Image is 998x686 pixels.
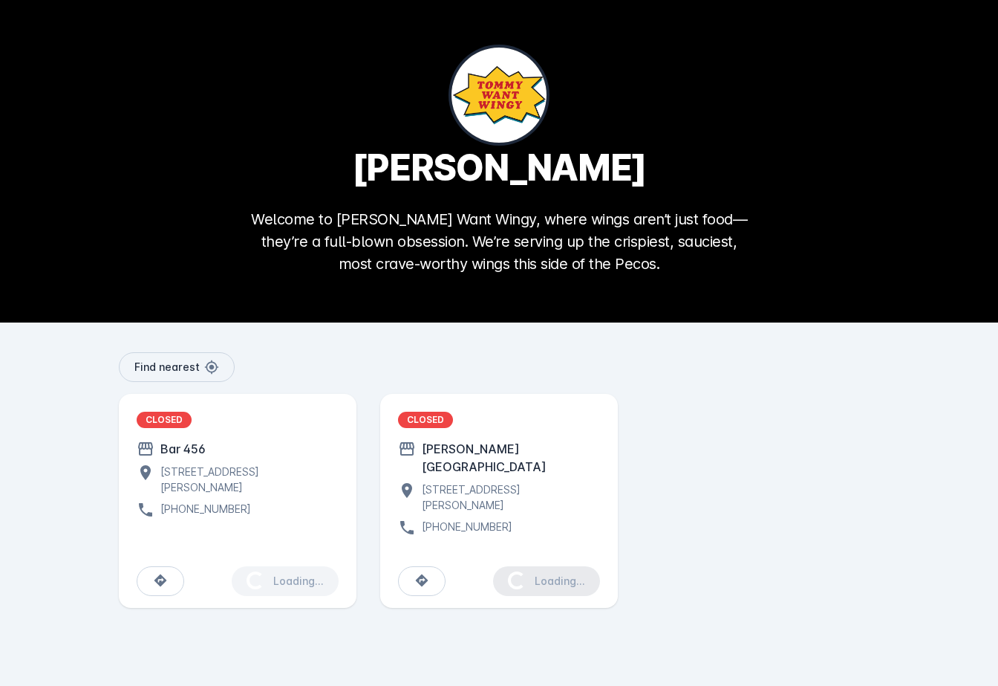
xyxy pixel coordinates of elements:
[398,412,453,428] div: CLOSED
[416,482,600,513] div: [STREET_ADDRESS][PERSON_NAME]
[416,440,600,476] div: [PERSON_NAME][GEOGRAPHIC_DATA]
[416,519,512,537] div: [PHONE_NUMBER]
[154,501,251,519] div: [PHONE_NUMBER]
[134,362,200,372] span: Find nearest
[154,464,339,495] div: [STREET_ADDRESS][PERSON_NAME]
[137,412,192,428] div: CLOSED
[154,440,206,458] div: Bar 456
